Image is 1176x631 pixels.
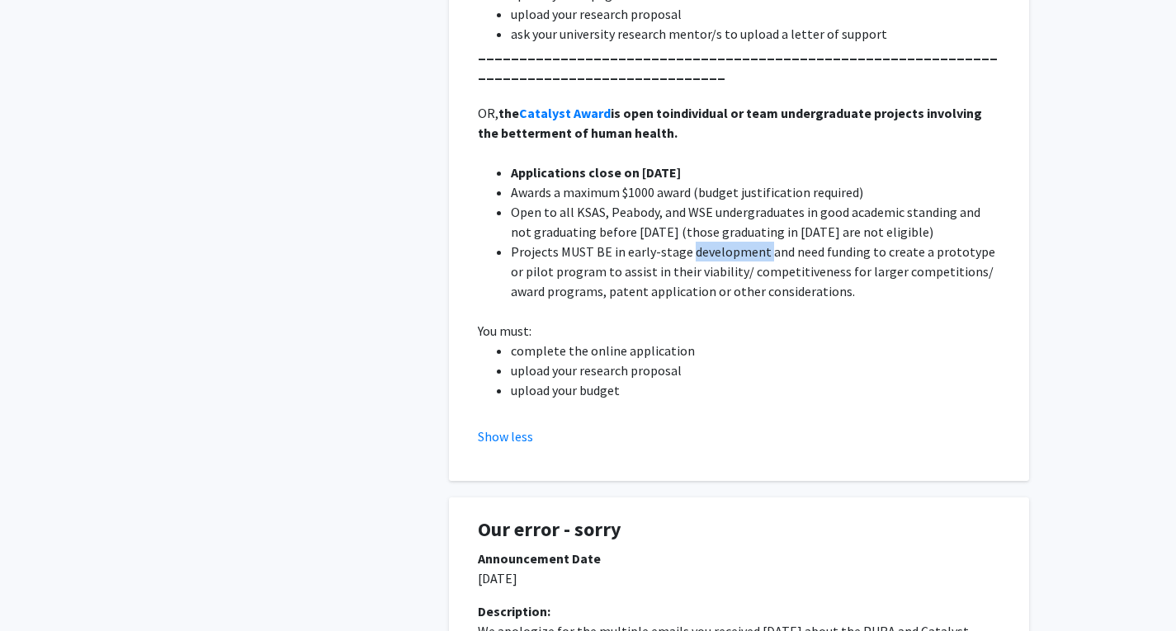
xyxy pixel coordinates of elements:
[511,4,1000,24] li: upload your research proposal
[478,45,998,82] strong: _____________________________________________________________________________________________
[511,243,998,299] span: Projects MUST BE in early-stage development and need funding to create a prototype or pilot progr...
[478,321,1000,341] p: You must:
[478,549,1000,568] div: Announcement Date
[478,105,985,141] strong: individual or team undergraduate projects involving the betterment of human health.
[511,380,1000,400] li: upload your budget
[478,601,1000,621] div: Description:
[511,360,1000,380] li: upload your research proposal
[611,105,670,121] strong: is open to
[12,557,70,619] iframe: Chat
[511,164,681,181] strong: Applications close on [DATE]
[478,426,533,446] button: Show less
[478,518,1000,542] h1: Our error - sorry
[511,24,1000,44] li: ask your university research mentor/s to upload a letter of support
[498,105,519,121] strong: the
[511,202,1000,242] li: Open to all KSAS, Peabody, and WSE undergraduates in good academic standing and not graduating be...
[478,568,1000,588] p: [DATE]
[511,341,1000,360] li: complete the online application
[519,105,611,121] a: Catalyst Award
[511,182,1000,202] li: Awards a maximum $1000 award (budget justification required)
[478,103,1000,143] p: OR,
